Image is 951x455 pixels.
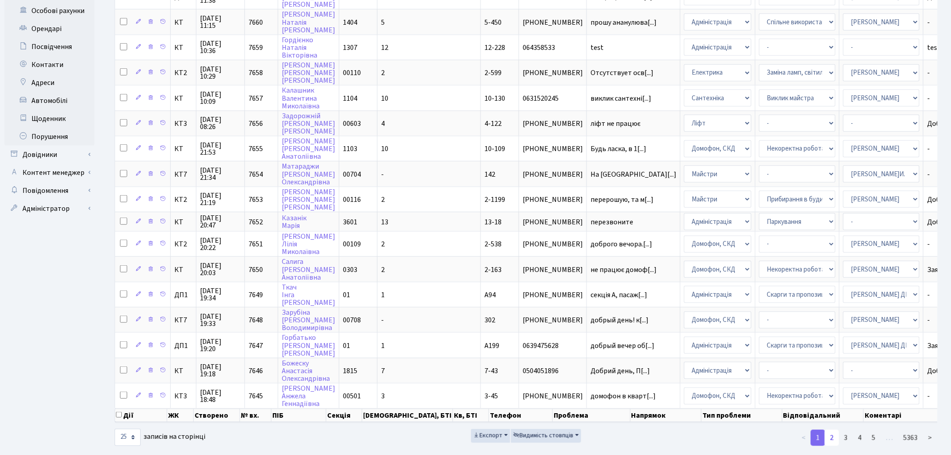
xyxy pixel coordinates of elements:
[484,315,495,325] span: 302
[4,92,94,110] a: Автомобілі
[484,239,502,249] span: 2-538
[591,219,676,226] span: перезвоните
[484,391,498,401] span: 3-45
[381,341,385,351] span: 1
[484,144,505,154] span: 10-109
[591,94,651,103] span: виклик сантехні[...]
[523,171,583,178] span: [PHONE_NUMBER]
[174,196,192,203] span: КТ2
[343,217,357,227] span: 3601
[282,60,335,85] a: [PERSON_NAME][PERSON_NAME][PERSON_NAME]
[591,144,646,154] span: Будь ласка, в 1[...]
[523,241,583,248] span: [PHONE_NUMBER]
[484,68,502,78] span: 2-599
[240,409,272,422] th: № вх.
[343,195,361,205] span: 00116
[4,56,94,74] a: Контакти
[523,145,583,152] span: [PHONE_NUMBER]
[200,40,241,54] span: [DATE] 10:36
[343,341,350,351] span: 01
[362,409,453,422] th: [DEMOGRAPHIC_DATA], БТІ
[484,119,502,129] span: 4-122
[631,409,702,422] th: Напрямок
[282,35,317,60] a: ГордієнкоНаталіяВікторівна
[343,68,361,78] span: 00110
[489,409,553,422] th: Телефон
[343,18,357,27] span: 1404
[513,431,573,440] span: Видимість стовпців
[282,308,335,333] a: Зарубіна[PERSON_NAME]Володимирівна
[591,290,647,300] span: секція А, пасаж[...]
[200,167,241,181] span: [DATE] 21:34
[174,367,192,375] span: КТ
[249,170,263,179] span: 7654
[825,430,839,446] a: 2
[381,94,388,103] span: 10
[282,10,335,35] a: [PERSON_NAME]Наталія[PERSON_NAME]
[200,287,241,302] span: [DATE] 19:34
[174,266,192,273] span: КТ
[200,214,241,229] span: [DATE] 20:47
[523,317,583,324] span: [PHONE_NUMBER]
[343,265,357,275] span: 0303
[591,265,657,275] span: не працює домоф[...]
[249,315,263,325] span: 7648
[282,282,335,308] a: ТкачІнга[PERSON_NAME]
[381,195,385,205] span: 2
[4,20,94,38] a: Орендарі
[343,119,361,129] span: 00603
[249,43,263,53] span: 7659
[811,430,825,446] a: 1
[591,44,676,51] span: test
[343,170,361,179] span: 00704
[200,338,241,352] span: [DATE] 19:20
[381,170,384,179] span: -
[326,409,362,422] th: Секція
[174,145,192,152] span: КТ
[194,409,240,422] th: Створено
[167,409,194,422] th: ЖК
[484,217,502,227] span: 13-18
[343,94,357,103] span: 1104
[249,18,263,27] span: 7660
[839,430,853,446] a: 3
[174,342,192,349] span: ДП1
[511,429,581,443] button: Видимість стовпців
[381,290,385,300] span: 1
[282,162,335,187] a: Матараджи[PERSON_NAME]Олександрівна
[200,91,241,105] span: [DATE] 10:09
[282,232,335,257] a: [PERSON_NAME]ЛіліяМиколаївна
[591,68,653,78] span: Отсутствует осв[...]
[553,409,630,422] th: Проблема
[523,342,583,349] span: 0639475628
[249,195,263,205] span: 7653
[867,430,881,446] a: 5
[200,66,241,80] span: [DATE] 10:29
[174,44,192,51] span: КТ
[4,38,94,56] a: Посвідчення
[381,239,385,249] span: 2
[174,291,192,299] span: ДП1
[282,187,335,212] a: [PERSON_NAME][PERSON_NAME][PERSON_NAME]
[200,389,241,403] span: [DATE] 18:48
[174,219,192,226] span: КТ
[200,363,241,378] span: [DATE] 19:18
[523,196,583,203] span: [PHONE_NUMBER]
[174,120,192,127] span: КТ3
[484,265,502,275] span: 2-163
[4,200,94,218] a: Адміністратор
[282,333,335,358] a: Горбатько[PERSON_NAME][PERSON_NAME]
[343,391,361,401] span: 00501
[282,136,335,161] a: [PERSON_NAME][PERSON_NAME]Анатоліївна
[484,290,496,300] span: А94
[200,192,241,206] span: [DATE] 21:19
[282,213,307,231] a: КазанікМарія
[174,69,192,76] span: КТ2
[484,170,495,179] span: 142
[200,237,241,251] span: [DATE] 20:22
[4,128,94,146] a: Порушення
[249,239,263,249] span: 7651
[282,86,320,111] a: КалашникВалентинаМиколаївна
[249,391,263,401] span: 7645
[523,69,583,76] span: [PHONE_NUMBER]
